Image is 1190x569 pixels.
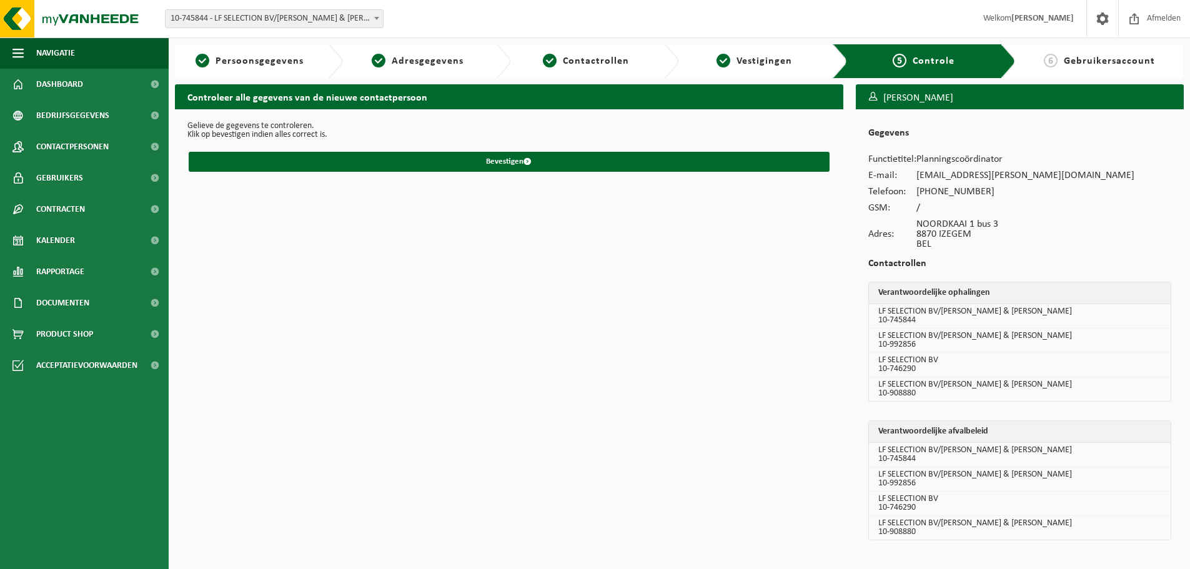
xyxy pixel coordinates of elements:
span: 3 [543,54,557,67]
span: Adresgegevens [392,56,464,66]
span: Vestigingen [736,56,792,66]
td: LF SELECTION BV/[PERSON_NAME] & [PERSON_NAME] 10-745844 [869,443,1171,467]
span: Documenten [36,287,89,319]
span: Controle [913,56,954,66]
td: LF SELECTION BV 10-746290 [869,492,1171,516]
td: / [916,200,1134,216]
span: Kalender [36,225,75,256]
span: 10-745844 - LF SELECTION BV/COLLETT & VICTOR - EMELGEM [166,10,383,27]
span: Persoonsgegevens [216,56,304,66]
h3: [PERSON_NAME] [856,84,1184,112]
th: Verantwoordelijke afvalbeleid [869,421,1171,443]
td: NOORDKAAI 1 bus 3 8870 IZEGEM BEL [916,216,1134,252]
strong: [PERSON_NAME] [1011,14,1074,23]
span: 5 [893,54,906,67]
span: 6 [1044,54,1058,67]
td: Telefoon: [868,184,916,200]
span: Bedrijfsgegevens [36,100,109,131]
td: LF SELECTION BV 10-746290 [869,353,1171,377]
a: 1Persoonsgegevens [181,54,318,69]
h2: Controleer alle gegevens van de nieuwe contactpersoon [175,84,843,109]
a: 2Adresgegevens [349,54,486,69]
td: LF SELECTION BV/[PERSON_NAME] & [PERSON_NAME] 10-908880 [869,377,1171,401]
span: Contactrollen [563,56,629,66]
td: LF SELECTION BV/[PERSON_NAME] & [PERSON_NAME] 10-908880 [869,516,1171,540]
td: Adres: [868,216,916,252]
span: Gebruikers [36,162,83,194]
span: 1 [196,54,209,67]
a: 4Vestigingen [685,54,822,69]
p: Gelieve de gegevens te controleren. [187,122,831,131]
span: Gebruikersaccount [1064,56,1155,66]
td: [PHONE_NUMBER] [916,184,1134,200]
span: Product Shop [36,319,93,350]
td: E-mail: [868,167,916,184]
td: Functietitel: [868,151,916,167]
span: Rapportage [36,256,84,287]
span: 10-745844 - LF SELECTION BV/COLLETT & VICTOR - EMELGEM [165,9,384,28]
span: Dashboard [36,69,83,100]
iframe: chat widget [6,542,209,569]
h2: Contactrollen [868,259,1171,275]
span: 4 [716,54,730,67]
span: Contracten [36,194,85,225]
td: LF SELECTION BV/[PERSON_NAME] & [PERSON_NAME] 10-992856 [869,467,1171,492]
h2: Gegevens [868,128,1171,145]
td: [EMAIL_ADDRESS][PERSON_NAME][DOMAIN_NAME] [916,167,1134,184]
span: Navigatie [36,37,75,69]
p: Klik op bevestigen indien alles correct is. [187,131,831,139]
button: Bevestigen [189,152,830,172]
td: GSM: [868,200,916,216]
span: Contactpersonen [36,131,109,162]
td: LF SELECTION BV/[PERSON_NAME] & [PERSON_NAME] 10-745844 [869,304,1171,329]
span: 2 [372,54,385,67]
td: Planningscoördinator [916,151,1134,167]
td: LF SELECTION BV/[PERSON_NAME] & [PERSON_NAME] 10-992856 [869,329,1171,353]
a: 3Contactrollen [517,54,654,69]
span: Acceptatievoorwaarden [36,350,137,381]
th: Verantwoordelijke ophalingen [869,282,1171,304]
